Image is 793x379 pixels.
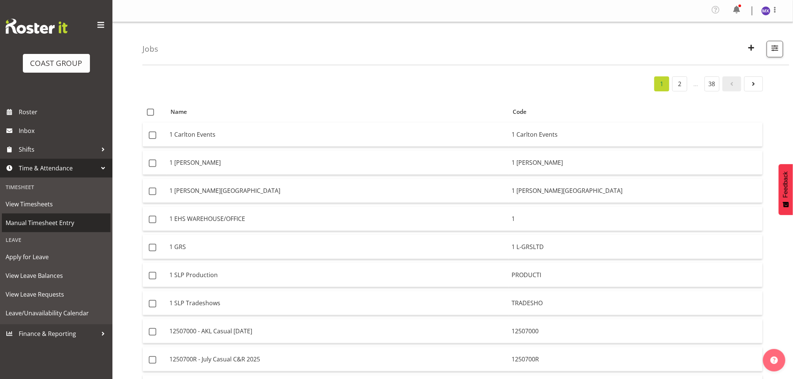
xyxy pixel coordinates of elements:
[166,151,509,175] td: 1 [PERSON_NAME]
[166,291,509,315] td: 1 SLP Tradeshows
[142,45,158,53] h4: Jobs
[767,41,783,57] button: Filter Jobs
[2,266,111,285] a: View Leave Balances
[166,347,509,372] td: 1250700R - July Casual C&R 2025
[166,319,509,343] td: 12507000 - AKL Casual [DATE]
[509,179,763,203] td: 1 [PERSON_NAME][GEOGRAPHIC_DATA]
[166,263,509,287] td: 1 SLP Production
[744,41,759,57] button: Create New Job
[2,195,111,213] a: View Timesheets
[171,107,504,116] div: Name
[2,304,111,322] a: Leave/Unavailability Calendar
[2,179,111,195] div: Timesheet
[509,122,763,147] td: 1 Carlton Events
[166,207,509,231] td: 1 EHS WAREHOUSE/OFFICE
[166,235,509,259] td: 1 GRS
[779,164,793,215] button: Feedback - Show survey
[19,163,97,174] span: Time & Attendance
[30,58,82,69] div: COAST GROUP
[6,217,107,228] span: Manual Timesheet Entry
[19,328,97,339] span: Finance & Reporting
[783,172,789,198] span: Feedback
[509,319,763,343] td: 12507000
[6,198,107,210] span: View Timesheets
[6,19,67,34] img: Rosterit website logo
[6,307,107,319] span: Leave/Unavailability Calendar
[513,107,758,116] div: Code
[166,179,509,203] td: 1 [PERSON_NAME][GEOGRAPHIC_DATA]
[509,235,763,259] td: 1 L-GRSLTD
[19,125,109,136] span: Inbox
[2,232,111,248] div: Leave
[6,251,107,263] span: Apply for Leave
[2,285,111,304] a: View Leave Requests
[6,270,107,281] span: View Leave Balances
[672,76,687,91] a: 2
[6,289,107,300] span: View Leave Requests
[2,248,111,266] a: Apply for Leave
[762,6,771,15] img: michelle-xiang8229.jpg
[2,213,111,232] a: Manual Timesheet Entry
[19,144,97,155] span: Shifts
[705,76,720,91] a: 38
[509,207,763,231] td: 1
[771,357,778,364] img: help-xxl-2.png
[509,347,763,372] td: 1250700R
[166,122,509,147] td: 1 Carlton Events
[509,263,763,287] td: PRODUCTI
[509,291,763,315] td: TRADESHO
[19,106,109,118] span: Roster
[509,151,763,175] td: 1 [PERSON_NAME]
